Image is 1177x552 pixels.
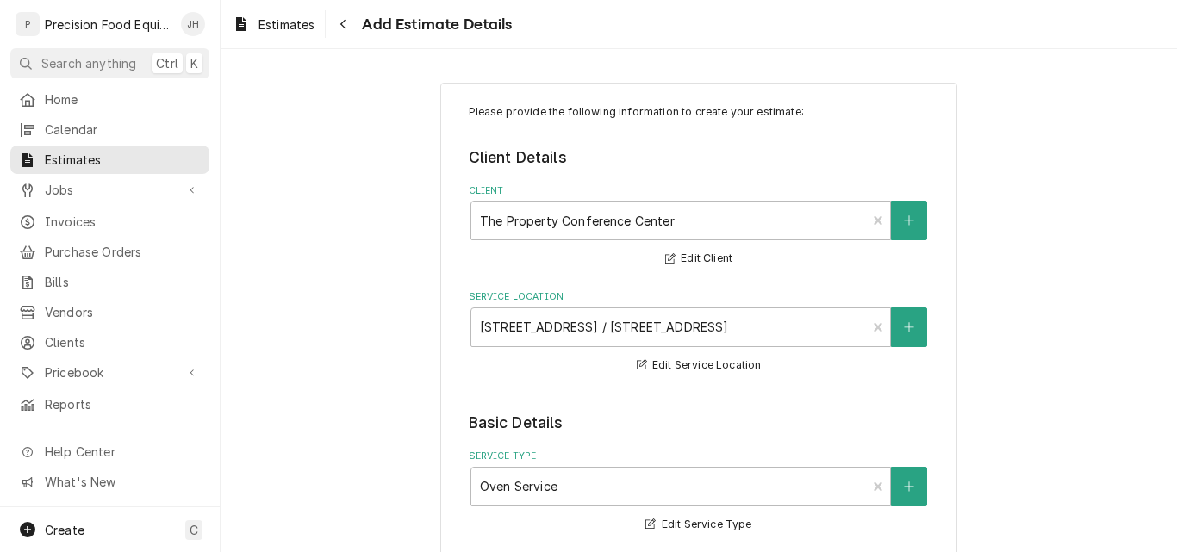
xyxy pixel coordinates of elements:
[45,121,201,139] span: Calendar
[10,48,209,78] button: Search anythingCtrlK
[10,390,209,419] a: Reports
[469,290,930,375] div: Service Location
[45,16,171,34] div: Precision Food Equipment LLC
[357,13,512,36] span: Add Estimate Details
[45,151,201,169] span: Estimates
[45,363,175,381] span: Pricebook
[45,303,201,321] span: Vendors
[45,273,201,291] span: Bills
[45,473,199,491] span: What's New
[10,115,209,144] a: Calendar
[45,213,201,231] span: Invoices
[10,268,209,296] a: Bills
[190,54,198,72] span: K
[469,184,930,270] div: Client
[190,521,198,539] span: C
[891,467,927,506] button: Create New Service
[891,307,927,347] button: Create New Location
[10,85,209,114] a: Home
[10,358,209,387] a: Go to Pricebook
[10,208,209,236] a: Invoices
[634,355,764,376] button: Edit Service Location
[891,201,927,240] button: Create New Client
[663,248,735,270] button: Edit Client
[904,214,914,226] svg: Create New Client
[904,321,914,333] svg: Create New Location
[226,10,321,39] a: Estimates
[45,395,201,413] span: Reports
[469,450,930,463] label: Service Type
[643,514,754,536] button: Edit Service Type
[45,90,201,109] span: Home
[469,290,930,304] label: Service Location
[181,12,205,36] div: Jason Hertel's Avatar
[469,412,930,434] legend: Basic Details
[10,468,209,496] a: Go to What's New
[41,54,136,72] span: Search anything
[10,328,209,357] a: Clients
[10,238,209,266] a: Purchase Orders
[10,176,209,204] a: Go to Jobs
[181,12,205,36] div: JH
[258,16,314,34] span: Estimates
[156,54,178,72] span: Ctrl
[469,184,930,198] label: Client
[45,243,201,261] span: Purchase Orders
[10,298,209,326] a: Vendors
[469,104,930,120] p: Please provide the following information to create your estimate:
[45,333,201,351] span: Clients
[904,481,914,493] svg: Create New Service
[329,10,357,38] button: Navigate back
[45,443,199,461] span: Help Center
[45,523,84,537] span: Create
[469,146,930,169] legend: Client Details
[45,181,175,199] span: Jobs
[10,146,209,174] a: Estimates
[10,437,209,466] a: Go to Help Center
[16,12,40,36] div: P
[469,450,930,535] div: Service Type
